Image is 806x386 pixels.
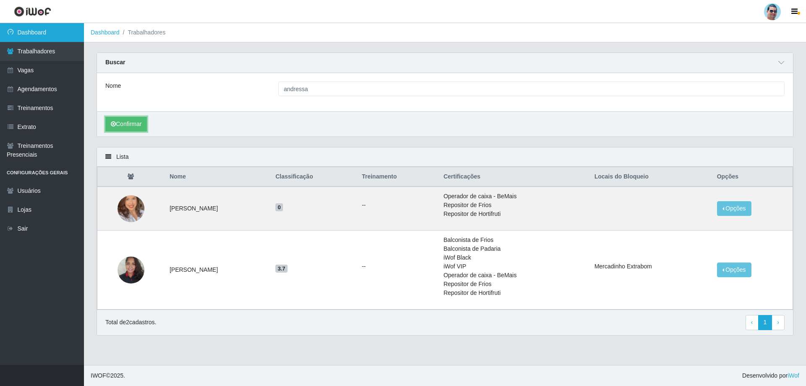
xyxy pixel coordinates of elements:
li: iWof VIP [443,262,584,271]
img: CoreUI Logo [14,6,51,17]
span: Desenvolvido por [742,371,799,380]
a: Next [772,315,785,330]
li: Repositor de Frios [443,280,584,289]
input: Digite o Nome... [278,81,785,96]
nav: breadcrumb [84,23,806,42]
td: [PERSON_NAME] [165,231,270,310]
span: ‹ [751,319,753,326]
th: Opções [712,167,793,187]
th: Certificações [438,167,589,187]
div: Lista [97,147,793,167]
img: 1747166976141.jpeg [118,185,144,233]
span: › [777,319,779,326]
li: Balconista de Padaria [443,244,584,253]
li: Repositor de Hortifruti [443,210,584,218]
a: 1 [758,315,772,330]
li: Operador de caixa - BeMais [443,192,584,201]
span: © 2025 . [91,371,125,380]
li: Operador de caixa - BeMais [443,271,584,280]
li: Trabalhadores [120,28,166,37]
strong: Buscar [105,59,125,66]
a: Previous [746,315,759,330]
li: Repositor de Frios [443,201,584,210]
button: Opções [717,201,751,216]
label: Nome [105,81,121,90]
li: Repositor de Hortifruti [443,289,584,297]
button: Confirmar [105,117,147,131]
nav: pagination [746,315,785,330]
th: Treinamento [357,167,438,187]
span: IWOF [91,372,106,379]
th: Locais do Bloqueio [589,167,712,187]
th: Nome [165,167,270,187]
a: Dashboard [91,29,120,36]
td: [PERSON_NAME] [165,186,270,231]
a: iWof [788,372,799,379]
img: 1696215613771.jpeg [118,252,144,288]
ul: -- [362,201,433,210]
li: iWof Black [443,253,584,262]
span: 3.7 [275,265,288,273]
span: 0 [275,203,283,212]
p: Total de 2 cadastros. [105,318,156,327]
ul: -- [362,262,433,271]
button: Opções [717,263,751,277]
th: Classificação [270,167,357,187]
li: Mercadinho Extrabom [594,262,707,271]
li: Balconista de Frios [443,236,584,244]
